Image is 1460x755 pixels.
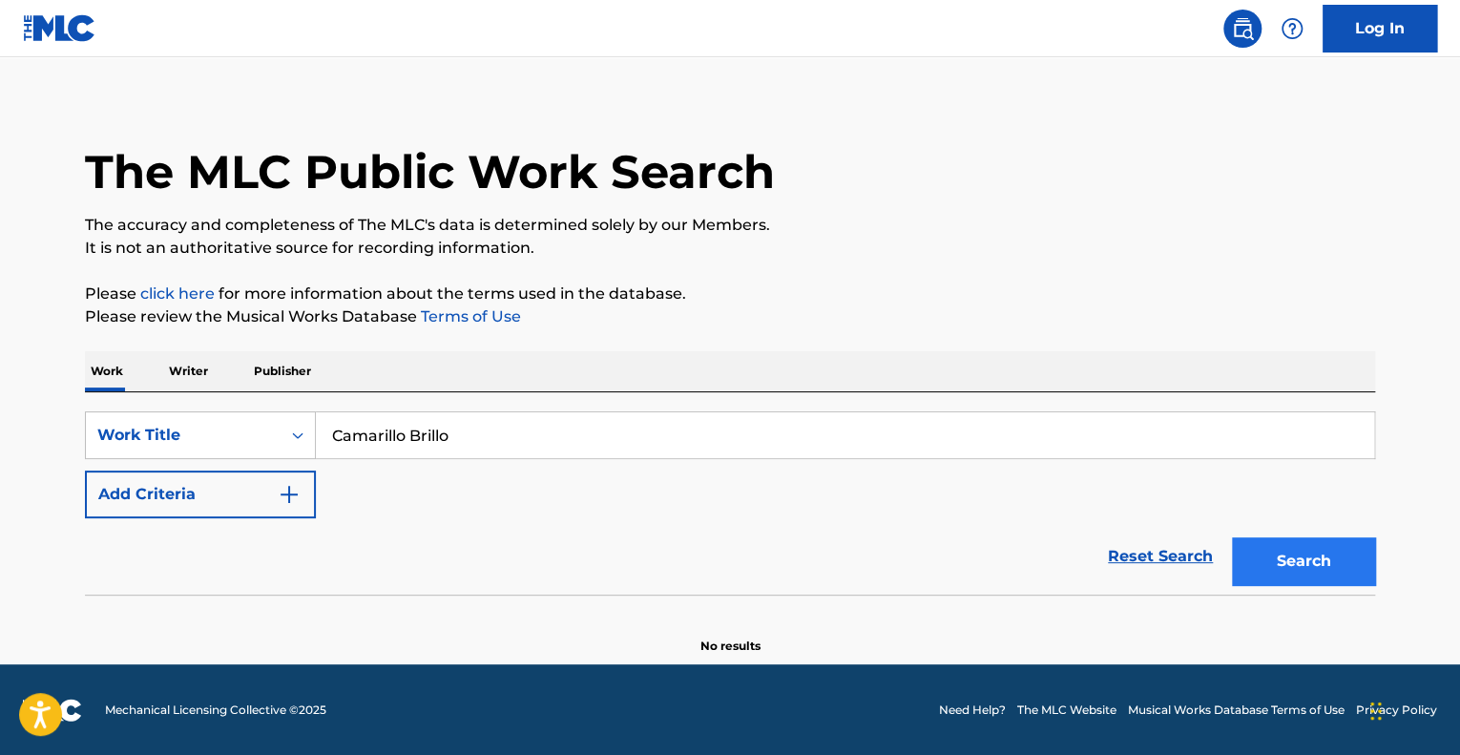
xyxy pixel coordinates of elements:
a: Terms of Use [417,307,521,325]
button: Search [1232,537,1375,585]
img: logo [23,699,82,722]
img: 9d2ae6d4665cec9f34b9.svg [278,483,301,506]
button: Add Criteria [85,471,316,518]
a: Musical Works Database Terms of Use [1128,702,1345,719]
a: Need Help? [939,702,1006,719]
p: Please for more information about the terms used in the database. [85,283,1375,305]
a: Reset Search [1098,535,1222,577]
h1: The MLC Public Work Search [85,143,775,200]
div: Help [1273,10,1311,48]
a: The MLC Website [1017,702,1116,719]
img: help [1281,17,1304,40]
p: No results [700,615,761,655]
span: Mechanical Licensing Collective © 2025 [105,702,326,719]
form: Search Form [85,411,1375,595]
a: Public Search [1223,10,1262,48]
p: The accuracy and completeness of The MLC's data is determined solely by our Members. [85,214,1375,237]
p: It is not an authoritative source for recording information. [85,237,1375,260]
div: Drag [1370,682,1382,740]
p: Please review the Musical Works Database [85,305,1375,328]
a: Privacy Policy [1356,702,1437,719]
a: Log In [1323,5,1437,52]
img: search [1231,17,1254,40]
a: click here [140,284,215,303]
p: Publisher [248,351,317,391]
p: Work [85,351,129,391]
p: Writer [163,351,214,391]
div: Work Title [97,424,269,447]
iframe: Chat Widget [1365,663,1460,755]
img: MLC Logo [23,14,96,42]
